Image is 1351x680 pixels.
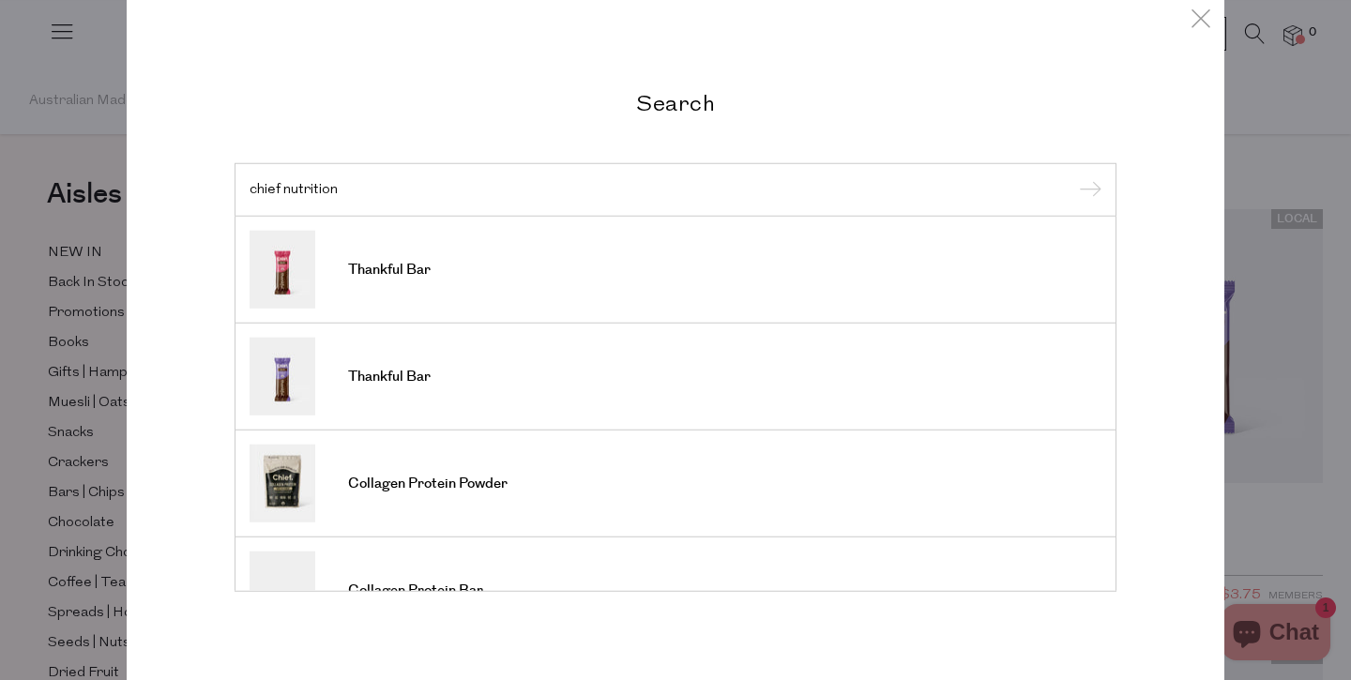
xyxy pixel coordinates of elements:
input: Search [250,182,1101,196]
a: Thankful Bar [250,338,1101,416]
a: Collagen Protein Bar [250,552,1101,629]
img: Thankful Bar [250,231,315,309]
h2: Search [235,88,1116,115]
span: Collagen Protein Powder [348,475,508,493]
img: Collagen Protein Powder [250,445,315,522]
img: Collagen Protein Bar [250,552,315,629]
a: Collagen Protein Powder [250,445,1101,522]
span: Collagen Protein Bar [348,582,483,600]
a: Thankful Bar [250,231,1101,309]
span: Thankful Bar [348,261,431,280]
span: Thankful Bar [348,368,431,386]
img: Thankful Bar [250,338,315,416]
